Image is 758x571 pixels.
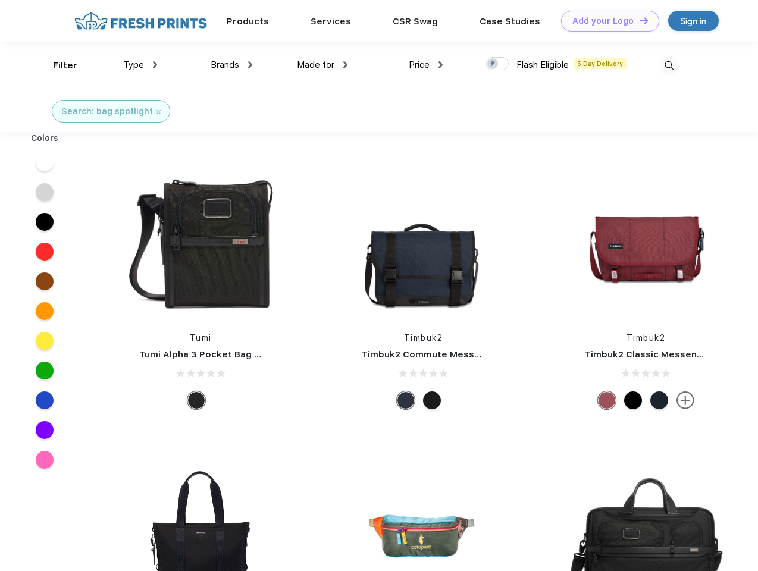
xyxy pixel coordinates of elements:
[22,132,68,145] div: Colors
[676,391,694,409] img: more.svg
[572,16,634,26] div: Add your Logo
[156,110,161,114] img: filter_cancel.svg
[61,105,153,118] div: Search: bag spotlight
[53,59,77,73] div: Filter
[248,61,252,68] img: dropdown.png
[574,58,627,69] span: 5 Day Delivery
[438,61,443,68] img: dropdown.png
[121,162,280,320] img: func=resize&h=266
[627,333,666,343] a: Timbuk2
[585,349,732,360] a: Timbuk2 Classic Messenger Bag
[153,61,157,68] img: dropdown.png
[297,59,334,70] span: Made for
[123,59,144,70] span: Type
[343,61,347,68] img: dropdown.png
[139,349,278,360] a: Tumi Alpha 3 Pocket Bag Small
[409,59,430,70] span: Price
[190,333,212,343] a: Tumi
[423,391,441,409] div: Eco Black
[362,349,521,360] a: Timbuk2 Commute Messenger Bag
[516,59,569,70] span: Flash Eligible
[659,56,679,76] img: desktop_search.svg
[650,391,668,409] div: Eco Monsoon
[640,17,648,24] img: DT
[71,11,211,32] img: fo%20logo%202.webp
[404,333,443,343] a: Timbuk2
[567,162,725,320] img: func=resize&h=266
[624,391,642,409] div: Eco Black
[227,16,269,27] a: Products
[397,391,415,409] div: Eco Nautical
[344,162,502,320] img: func=resize&h=266
[598,391,616,409] div: Eco Collegiate Red
[211,59,239,70] span: Brands
[681,14,706,28] div: Sign in
[187,391,205,409] div: Black
[668,11,719,31] a: Sign in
